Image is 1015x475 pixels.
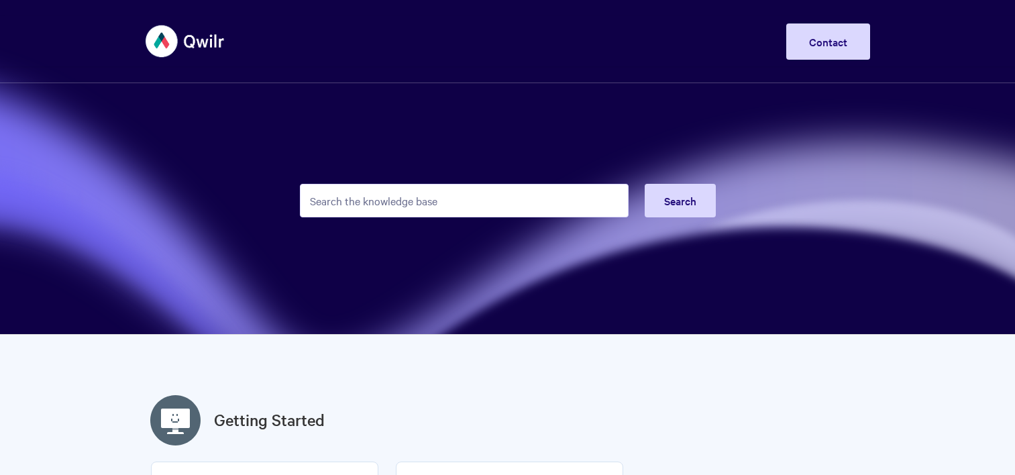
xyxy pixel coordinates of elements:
img: Qwilr Help Center [146,16,225,66]
a: Contact [786,23,870,60]
a: Getting Started [214,408,325,432]
button: Search [645,184,716,217]
input: Search the knowledge base [300,184,629,217]
span: Search [664,193,696,208]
